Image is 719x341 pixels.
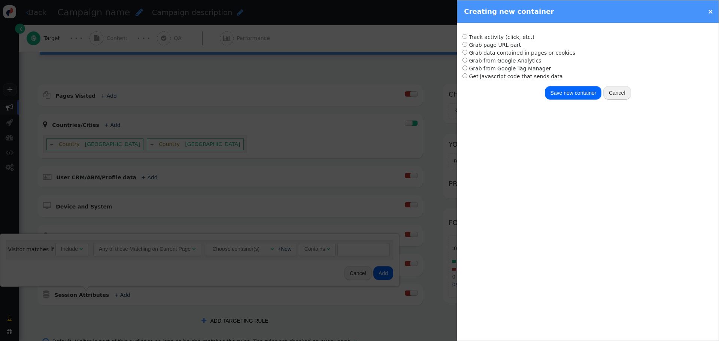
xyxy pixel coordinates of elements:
[603,86,631,100] button: Cancel
[462,57,713,65] li: Grab from Google Analytics
[462,49,713,57] li: Grab data contained in pages or cookies
[462,73,713,80] li: Get javascript code that sends data
[545,86,601,100] button: Save new container
[708,7,713,15] a: ×
[462,65,713,73] li: Grab from Google Tag Manager
[462,41,713,49] li: Grab page URL part
[462,33,713,41] li: Track activity (click, etc.)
